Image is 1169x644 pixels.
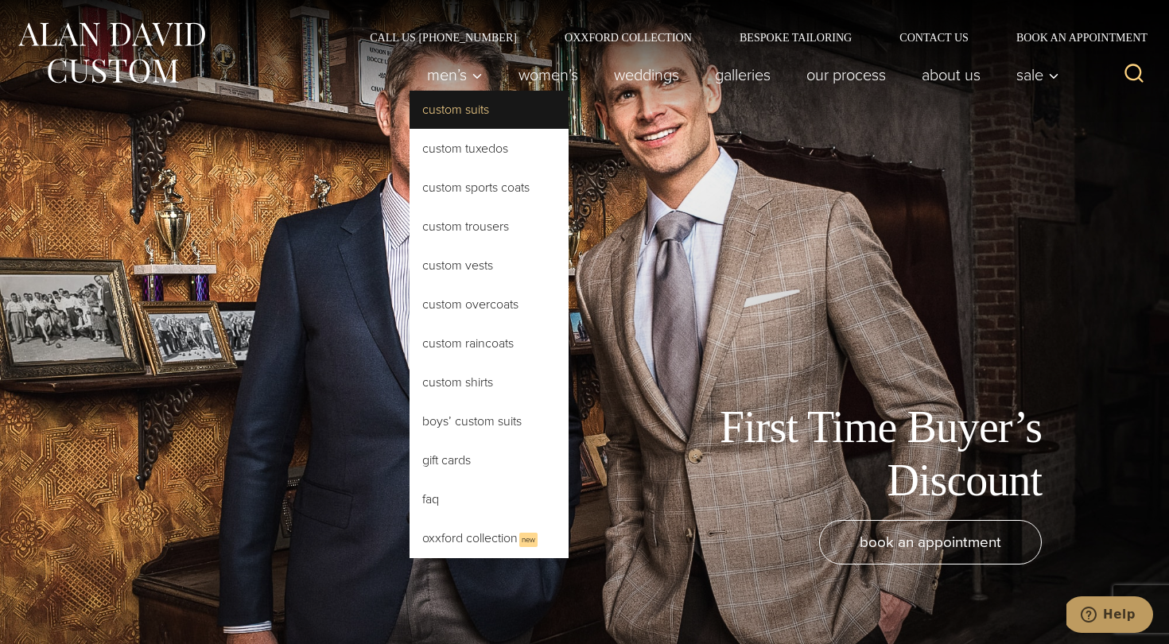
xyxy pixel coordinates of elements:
button: Child menu of Sale [999,59,1068,91]
a: Custom Vests [410,246,569,285]
a: Women’s [501,59,596,91]
a: Oxxford CollectionNew [410,519,569,558]
iframe: Opens a widget where you can chat to one of our agents [1066,596,1153,636]
span: book an appointment [860,530,1001,553]
a: Custom Sports Coats [410,169,569,207]
a: Our Process [789,59,904,91]
img: Alan David Custom [16,17,207,88]
span: New [519,533,538,547]
a: Custom Raincoats [410,324,569,363]
a: Custom Suits [410,91,569,129]
a: Gift Cards [410,441,569,479]
a: Custom Overcoats [410,285,569,324]
a: Oxxford Collection [541,32,716,43]
nav: Primary Navigation [410,59,1068,91]
h1: First Time Buyer’s Discount [684,401,1042,507]
nav: Secondary Navigation [346,32,1153,43]
a: book an appointment [819,520,1042,564]
button: View Search Form [1115,56,1153,94]
a: Book an Appointment [992,32,1153,43]
a: Custom Shirts [410,363,569,402]
a: Custom Trousers [410,208,569,246]
a: Galleries [697,59,789,91]
a: FAQ [410,480,569,518]
a: Contact Us [876,32,992,43]
a: Boys’ Custom Suits [410,402,569,440]
a: Call Us [PHONE_NUMBER] [346,32,541,43]
a: weddings [596,59,697,91]
a: About Us [904,59,999,91]
button: Child menu of Men’s [410,59,501,91]
a: Custom Tuxedos [410,130,569,168]
a: Bespoke Tailoring [716,32,876,43]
